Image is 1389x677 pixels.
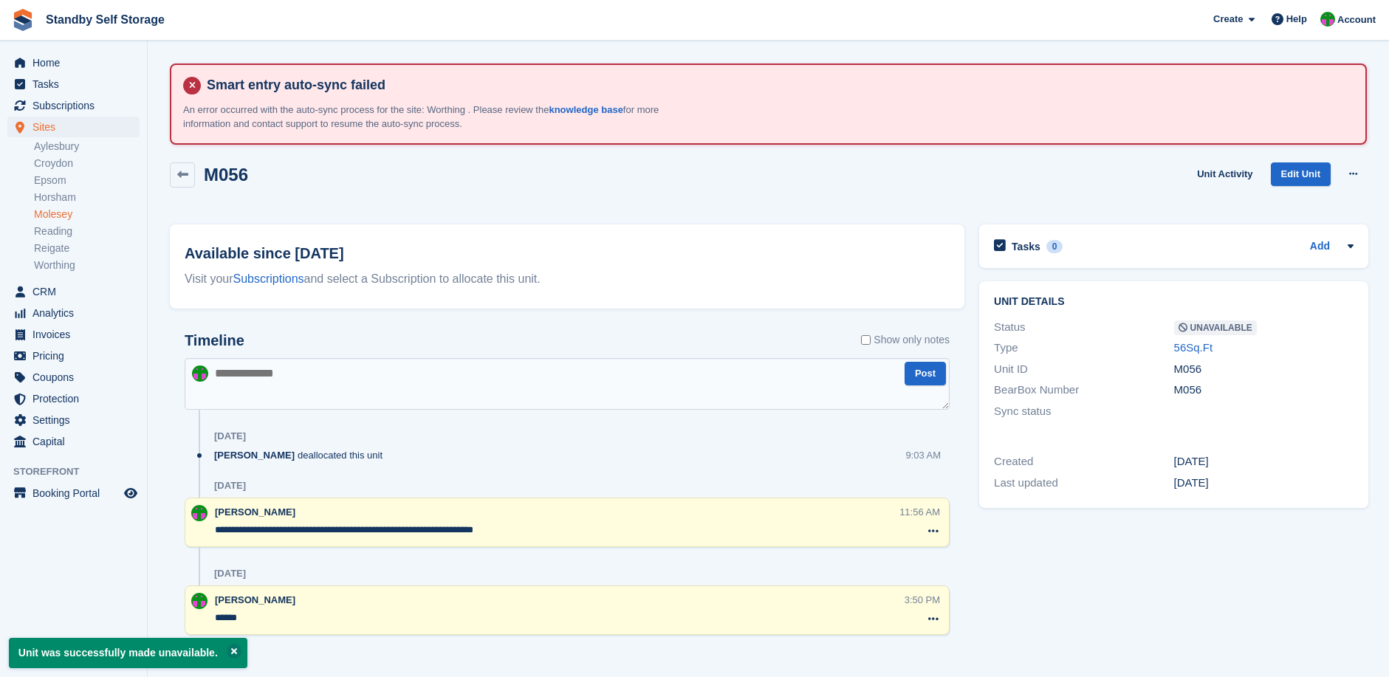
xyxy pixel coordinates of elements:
a: menu [7,388,140,409]
a: Reigate [34,241,140,255]
a: menu [7,52,140,73]
div: [DATE] [1174,453,1354,470]
span: Unavailable [1174,320,1257,335]
a: Reading [34,224,140,238]
a: Subscriptions [233,272,304,285]
img: Michelle Mustoe [191,505,208,521]
div: [DATE] [214,430,246,442]
p: An error occurred with the auto-sync process for the site: Worthing . Please review the for more ... [183,103,700,131]
a: Add [1310,238,1330,255]
span: Account [1337,13,1376,27]
span: Capital [32,431,121,452]
p: Unit was successfully made unavailable. [9,638,247,668]
div: Visit your and select a Subscription to allocate this unit. [185,270,950,288]
span: Protection [32,388,121,409]
a: Molesey [34,207,140,221]
h4: Smart entry auto-sync failed [201,77,1354,94]
span: Analytics [32,303,121,323]
a: menu [7,324,140,345]
span: Invoices [32,324,121,345]
div: M056 [1174,382,1354,399]
div: BearBox Number [994,382,1173,399]
div: M056 [1174,361,1354,378]
span: Booking Portal [32,483,121,504]
span: Create [1213,12,1243,27]
label: Show only notes [861,332,950,348]
div: 0 [1046,240,1063,253]
span: Settings [32,410,121,430]
span: Tasks [32,74,121,94]
span: Pricing [32,346,121,366]
a: menu [7,74,140,94]
div: Type [994,340,1173,357]
span: Sites [32,117,121,137]
div: [DATE] [214,568,246,580]
a: menu [7,346,140,366]
a: Edit Unit [1271,162,1331,187]
span: Home [32,52,121,73]
a: 56Sq.Ft [1174,341,1213,354]
span: Storefront [13,464,147,479]
span: [PERSON_NAME] [215,506,295,518]
span: Coupons [32,367,121,388]
img: Michelle Mustoe [191,593,208,609]
a: Aylesbury [34,140,140,154]
span: CRM [32,281,121,302]
button: Post [905,362,946,386]
div: 9:03 AM [905,448,941,462]
span: [PERSON_NAME] [214,448,295,462]
a: Horsham [34,190,140,205]
a: menu [7,410,140,430]
img: Michelle Mustoe [1320,12,1335,27]
span: Subscriptions [32,95,121,116]
h2: Timeline [185,332,244,349]
div: Last updated [994,475,1173,492]
h2: Unit details [994,296,1354,308]
span: Help [1286,12,1307,27]
a: menu [7,483,140,504]
a: menu [7,303,140,323]
a: menu [7,431,140,452]
div: deallocated this unit [214,448,390,462]
a: knowledge base [549,104,623,115]
h2: Available since [DATE] [185,242,950,264]
a: menu [7,95,140,116]
div: Unit ID [994,361,1173,378]
div: 11:56 AM [899,505,940,519]
span: [PERSON_NAME] [215,594,295,605]
div: [DATE] [1174,475,1354,492]
div: Created [994,453,1173,470]
a: menu [7,281,140,302]
a: Standby Self Storage [40,7,171,32]
h2: Tasks [1012,240,1040,253]
a: Preview store [122,484,140,502]
a: menu [7,367,140,388]
div: Status [994,319,1173,336]
div: Sync status [994,403,1173,420]
div: [DATE] [214,480,246,492]
div: 3:50 PM [905,593,940,607]
a: menu [7,117,140,137]
a: Epsom [34,173,140,188]
h2: M056 [204,165,248,185]
img: Michelle Mustoe [192,365,208,382]
a: Croydon [34,157,140,171]
a: Unit Activity [1191,162,1258,187]
input: Show only notes [861,332,871,348]
img: stora-icon-8386f47178a22dfd0bd8f6a31ec36ba5ce8667c1dd55bd0f319d3a0aa187defe.svg [12,9,34,31]
a: Worthing [34,258,140,272]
